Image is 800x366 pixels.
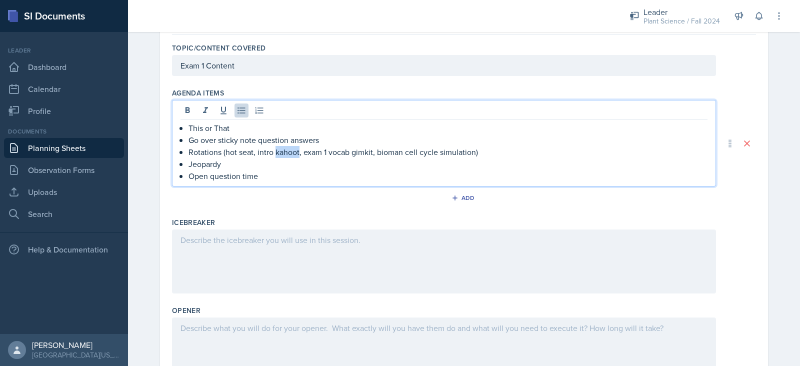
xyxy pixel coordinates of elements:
[4,101,124,121] a: Profile
[32,340,120,350] div: [PERSON_NAME]
[188,134,707,146] p: Go over sticky note question answers
[188,122,707,134] p: This or That
[4,138,124,158] a: Planning Sheets
[180,59,707,71] p: Exam 1 Content
[188,158,707,170] p: Jeopardy
[4,79,124,99] a: Calendar
[188,146,707,158] p: Rotations (hot seat, intro kahoot, exam 1 vocab gimkit, bioman cell cycle simulation)
[172,305,200,315] label: Opener
[4,127,124,136] div: Documents
[448,190,480,205] button: Add
[4,239,124,259] div: Help & Documentation
[172,217,215,227] label: Icebreaker
[188,170,707,182] p: Open question time
[4,46,124,55] div: Leader
[453,194,475,202] div: Add
[4,57,124,77] a: Dashboard
[172,43,265,53] label: Topic/Content Covered
[643,16,720,26] div: Plant Science / Fall 2024
[643,6,720,18] div: Leader
[4,160,124,180] a: Observation Forms
[4,182,124,202] a: Uploads
[32,350,120,360] div: [GEOGRAPHIC_DATA][US_STATE]
[4,204,124,224] a: Search
[172,88,224,98] label: Agenda items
